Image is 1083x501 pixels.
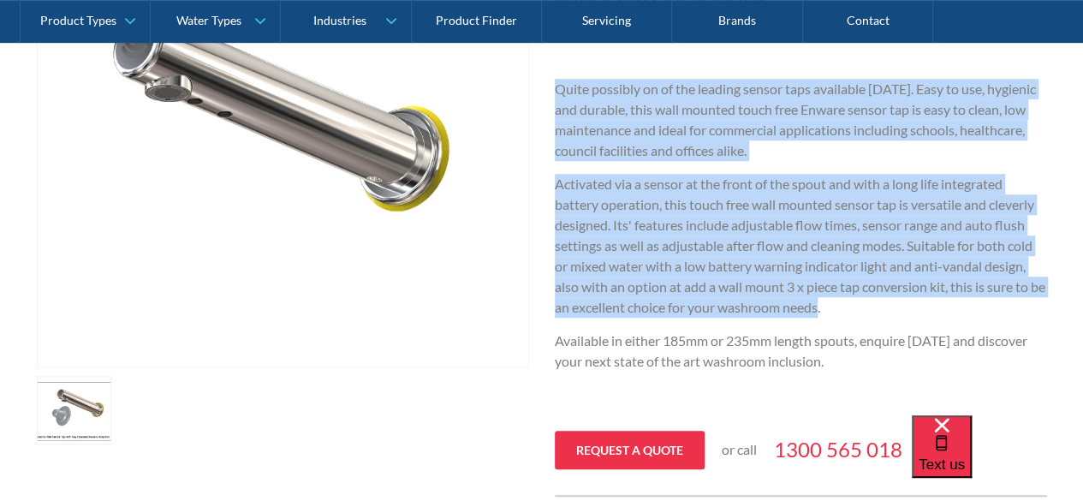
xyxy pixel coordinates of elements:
a: open lightbox [37,376,112,444]
p: Available in either 185mm or 235mm length spouts, enquire [DATE] and discover your next state of ... [555,331,1047,372]
iframe: podium webchat widget bubble [912,415,1083,501]
p: Quite possibly on of the leading sensor taps available [DATE]. Easy to use, hygienic and durable,... [555,79,1047,161]
p: or call [722,439,757,460]
a: Request a quote [555,431,705,469]
div: Industries [312,14,366,28]
div: Water Types [176,14,241,28]
a: 1300 565 018 [774,434,902,465]
p: ‍ [555,385,1047,405]
div: Product Types [40,14,116,28]
p: Activated via a sensor at the front of the spout and with a long life integrated battery operatio... [555,174,1047,318]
